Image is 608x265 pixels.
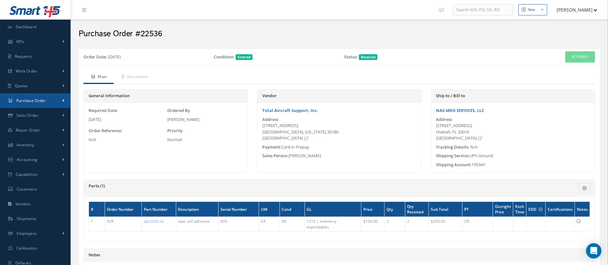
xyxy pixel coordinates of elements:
h5: Vendor [262,93,416,98]
span: Customers [17,186,37,192]
th: Order Number [105,202,142,217]
div: [DATE] [89,116,164,123]
td: OR [462,217,493,231]
label: Order Reference: [89,128,122,134]
td: 1 [89,217,105,231]
span: Payment: [262,144,281,150]
td: EA [259,217,280,231]
div: Open Intercom Messenger [586,243,602,259]
span: Requests [15,54,32,59]
div: New [528,7,535,13]
label: Status: [344,54,358,60]
th: Notes [575,202,590,217]
span: Employees [17,231,37,236]
th: PT [462,202,493,217]
div: N/A [89,137,164,143]
label: Address [436,117,452,122]
label: Order Date: [83,54,107,60]
th: EDD [526,202,546,217]
span: KPIs [16,39,24,44]
span: Inventory [17,142,34,148]
th: UM [259,202,280,217]
th: Outright Price [493,202,513,217]
a: Main [83,71,114,84]
label: Condition: [214,54,235,60]
div: [PERSON_NAME] [167,116,243,123]
td: 2 [405,217,429,231]
span: Work Order [16,68,38,74]
th: Certifications [546,202,575,217]
span: Quotes [15,83,28,89]
td: N/A [218,217,259,231]
span: [DATE] [108,54,121,60]
td: 2 [385,217,405,231]
span: Capabilities [16,172,38,177]
span: Sales Person: [262,153,289,158]
th: GL [305,202,361,217]
h5: Notes [89,252,590,258]
label: Priority [167,128,183,134]
span: Calibration [16,245,37,251]
div: Normal [167,137,243,143]
span: Sales Order [16,113,39,118]
h5: Parts (1) [89,184,505,189]
div: [STREET_ADDRESS] Hialeah, FL 33016 [GEOGRAPHIC_DATA] [436,123,590,141]
div: [PERSON_NAME] [257,153,421,159]
td: tape self adhesive [176,217,218,231]
div: [STREET_ADDRESS] [GEOGRAPHIC_DATA], [US_STATE] 33186 [GEOGRAPHIC_DATA] [262,123,416,141]
span: Entered [236,54,253,60]
span: Accounting [17,157,38,162]
th: Cond [280,202,305,217]
td: 1210 | Inventory - expendables [305,217,361,231]
th: Exch Time [513,202,526,217]
span: Shipments [17,216,37,221]
a: abs5006-4c [144,218,164,224]
a: Documents [114,71,155,84]
label: Required Date [89,107,117,114]
span: Shipping Account: [436,162,472,167]
th: Serial Number [218,202,259,217]
div: Card in Prepay [257,144,421,150]
td: N/A [105,217,142,231]
a: NAS MRO SERVICES, LLC [436,107,484,113]
td: NE [280,217,305,231]
input: Search WO, PO, SO, RO [453,4,513,16]
span: Dashboard [16,24,37,30]
th: Price [361,202,385,217]
td: - [546,217,575,231]
h5: Ship to / Bill to [436,93,590,98]
a: Total Aircraft Support, Inc. [262,107,318,113]
div: UPS Ground [431,153,595,159]
span: N/A [471,144,478,150]
th: Sub Total [429,202,462,217]
span: Repair Order [16,127,40,133]
th: Qty Received [405,202,429,217]
button: New [518,4,547,15]
label: Address [262,117,278,122]
label: Ordered By [167,107,190,114]
span: Purchase Order [16,98,46,103]
button: Actions [565,51,595,63]
th: Description [176,202,218,217]
span: Shipping Service: [436,153,470,158]
button: [PERSON_NAME] [551,4,597,16]
div: 1953AY [431,162,595,168]
th: # [89,202,105,217]
td: $100.00 [361,217,385,231]
span: Vendors [15,201,31,207]
h2: Purchase Order #22536 [79,29,600,39]
th: Part Number [142,202,176,217]
th: Qty [385,202,405,217]
span: Received [359,54,378,60]
td: $200.00 [429,217,462,231]
span: Tracking Details: [436,144,470,150]
h5: General Information [89,93,242,98]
